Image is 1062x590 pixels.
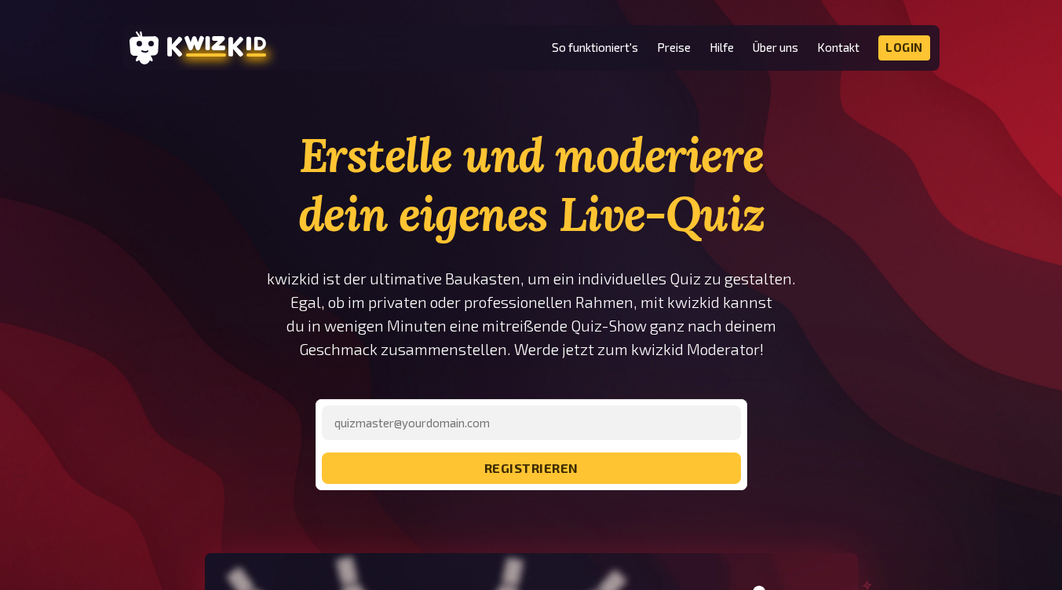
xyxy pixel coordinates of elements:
[710,41,734,54] a: Hilfe
[266,126,797,244] h1: Erstelle und moderiere dein eigenes Live-Quiz
[657,41,691,54] a: Preise
[322,453,741,484] button: registrieren
[878,35,930,60] a: Login
[817,41,859,54] a: Kontakt
[552,41,638,54] a: So funktioniert's
[266,267,797,361] p: kwizkid ist der ultimative Baukasten, um ein individuelles Quiz zu gestalten. Egal, ob im private...
[753,41,798,54] a: Über uns
[322,405,741,440] input: quizmaster@yourdomain.com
